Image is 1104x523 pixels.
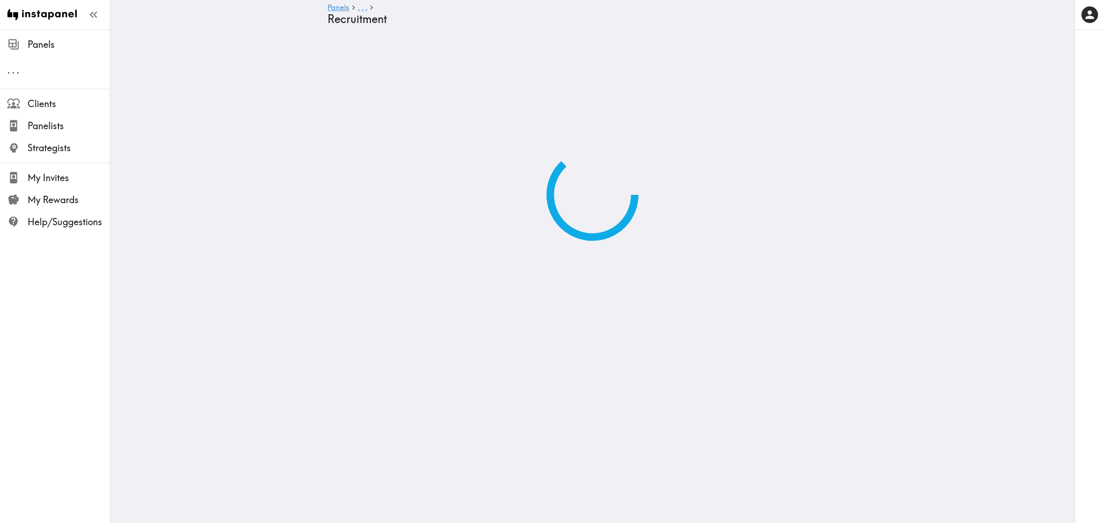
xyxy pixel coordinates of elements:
[328,12,850,26] h4: Recruitment
[28,38,110,51] span: Panels
[28,216,110,228] span: Help/Suggestions
[28,142,110,154] span: Strategists
[328,4,349,12] a: Panels
[365,3,367,12] span: .
[28,171,110,184] span: My Invites
[358,4,367,12] a: ...
[362,3,363,12] span: .
[7,64,10,76] span: .
[358,3,360,12] span: .
[12,64,15,76] span: .
[28,193,110,206] span: My Rewards
[17,64,19,76] span: .
[28,119,110,132] span: Panelists
[28,97,110,110] span: Clients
